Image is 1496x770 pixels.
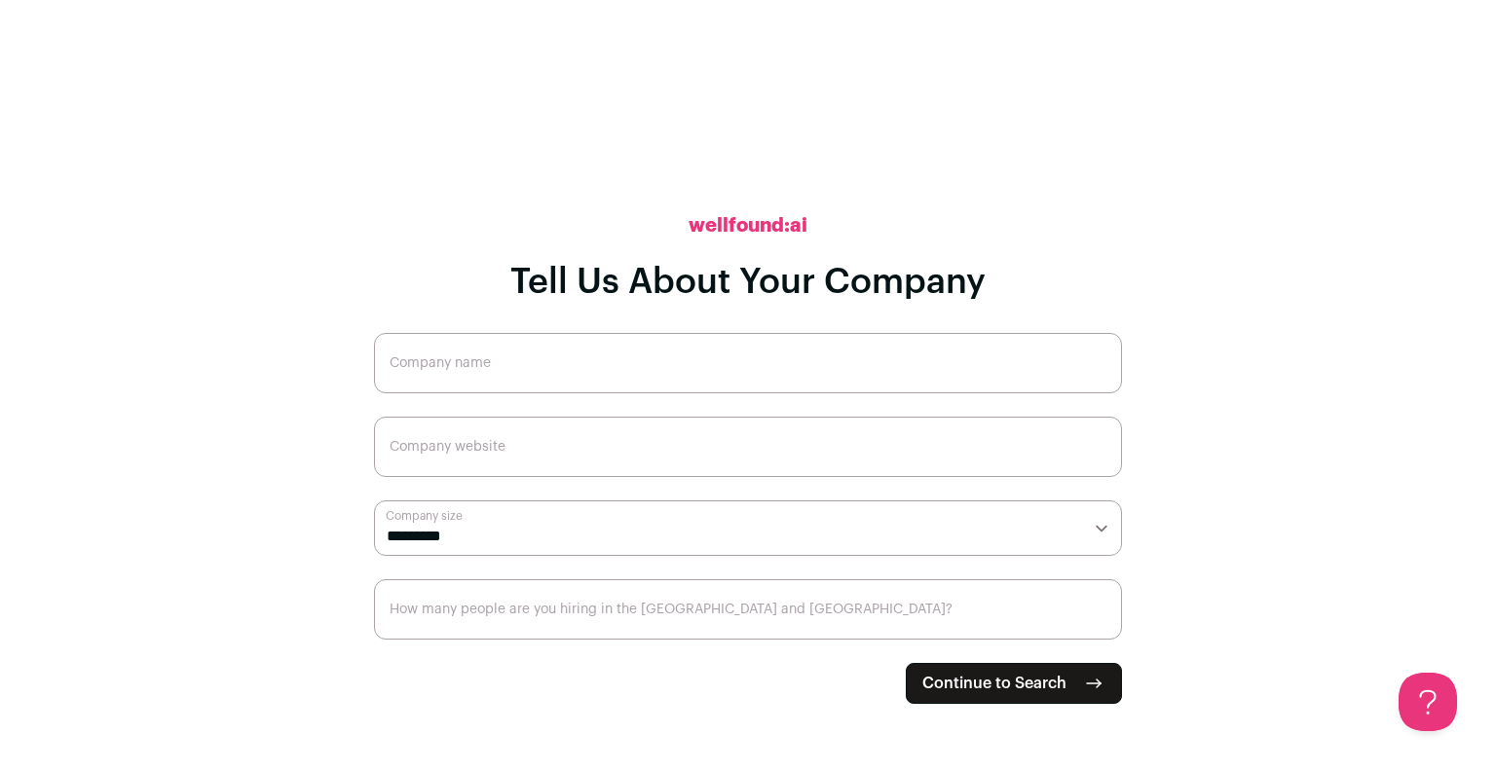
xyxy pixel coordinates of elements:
[922,672,1066,695] span: Continue to Search
[374,417,1122,477] input: Company website
[689,212,807,239] h2: wellfound:ai
[374,333,1122,393] input: Company name
[1399,673,1457,731] iframe: Help Scout Beacon - Open
[510,263,986,302] h1: Tell Us About Your Company
[374,579,1122,640] input: How many people are you hiring in the US and Canada?
[906,663,1122,704] button: Continue to Search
